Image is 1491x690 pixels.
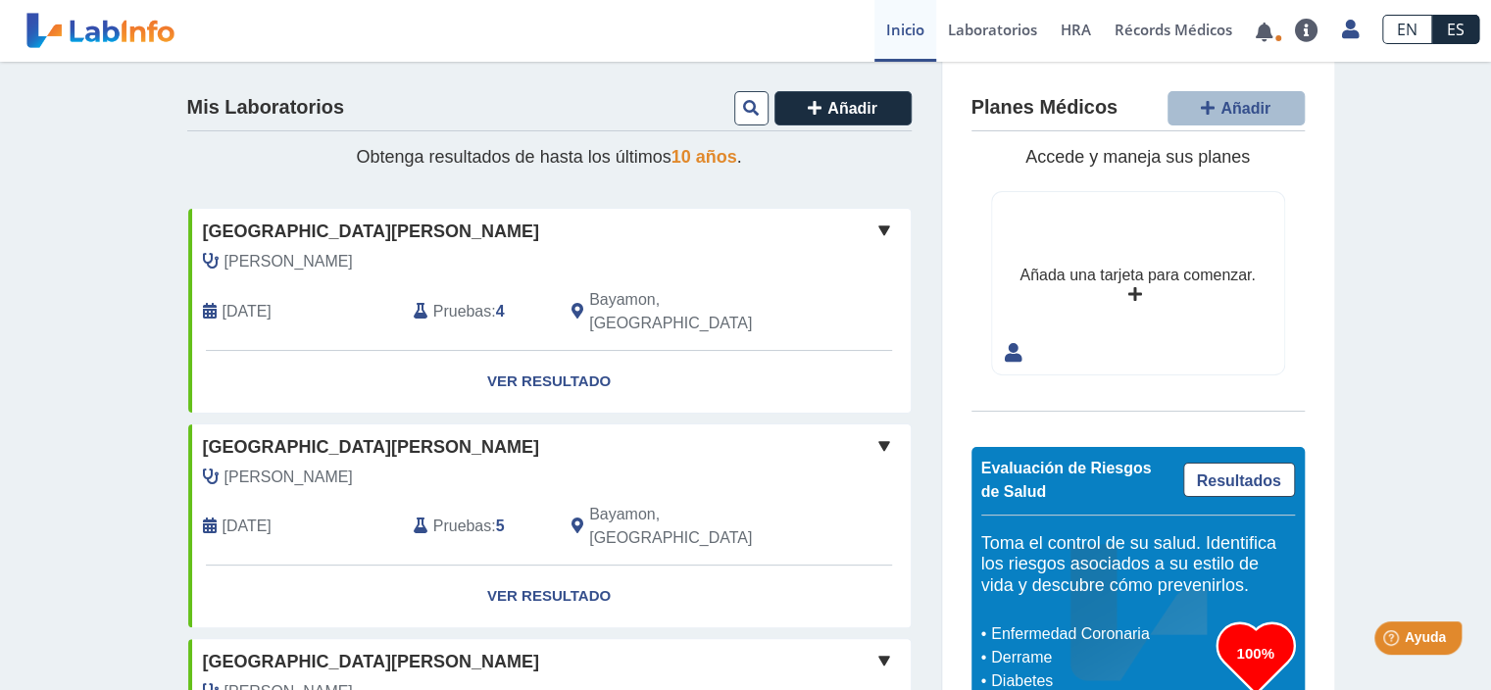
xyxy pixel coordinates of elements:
[224,250,353,273] span: Lugo Lopez, Zahira
[986,646,1217,669] li: Derrame
[1025,147,1250,167] span: Accede y maneja sus planes
[433,300,491,323] span: Pruebas
[203,434,539,461] span: [GEOGRAPHIC_DATA][PERSON_NAME]
[589,503,806,550] span: Bayamon, PR
[223,300,272,323] span: 2023-11-07
[433,515,491,538] span: Pruebas
[1217,641,1295,665] h3: 100%
[981,533,1295,597] h5: Toma el control de su salud. Identifica los riesgos asociados a su estilo de vida y descubre cómo...
[399,503,557,550] div: :
[1019,264,1255,287] div: Añada una tarjeta para comenzar.
[496,303,505,320] b: 4
[1317,614,1469,668] iframe: Help widget launcher
[589,288,806,335] span: Bayamon, PR
[1382,15,1432,44] a: EN
[971,96,1118,120] h4: Planes Médicos
[188,351,911,413] a: Ver Resultado
[356,147,741,167] span: Obtenga resultados de hasta los últimos .
[203,649,539,675] span: [GEOGRAPHIC_DATA][PERSON_NAME]
[224,466,353,489] span: Lugo Lopez, Zahira
[496,517,505,534] b: 5
[188,566,911,627] a: Ver Resultado
[399,288,557,335] div: :
[223,515,272,538] span: 2022-06-01
[1432,15,1479,44] a: ES
[774,91,912,125] button: Añadir
[187,96,344,120] h4: Mis Laboratorios
[671,147,737,167] span: 10 años
[1183,463,1295,497] a: Resultados
[1061,20,1091,39] span: HRA
[986,622,1217,646] li: Enfermedad Coronaria
[203,219,539,245] span: [GEOGRAPHIC_DATA][PERSON_NAME]
[1220,100,1270,117] span: Añadir
[981,460,1152,500] span: Evaluación de Riesgos de Salud
[1168,91,1305,125] button: Añadir
[827,100,877,117] span: Añadir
